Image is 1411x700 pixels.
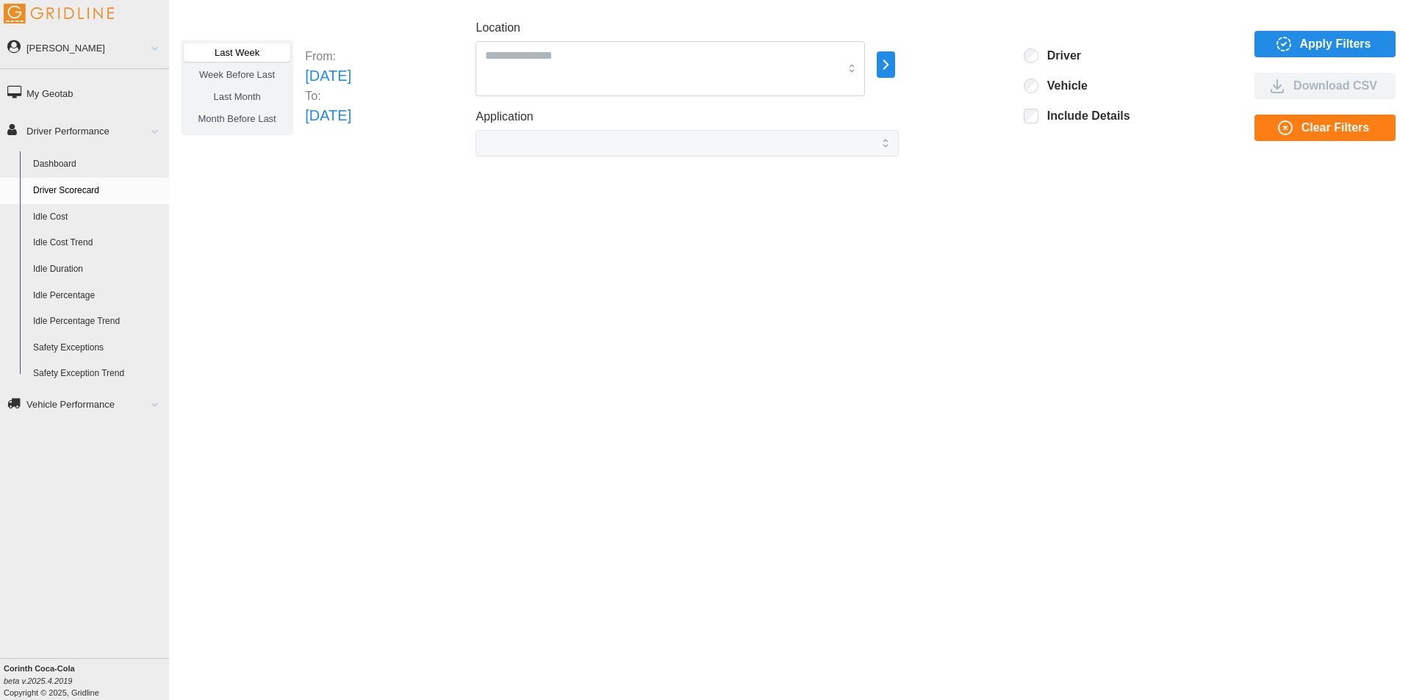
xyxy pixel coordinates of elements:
p: From: [305,48,351,65]
span: Week Before Last [199,69,275,80]
a: Idle Cost [26,204,169,231]
label: Include Details [1038,109,1130,123]
a: Dashboard [26,151,169,178]
button: Download CSV [1254,73,1396,99]
span: Last Week [215,47,259,58]
label: Application [475,108,533,126]
img: Gridline [4,4,114,24]
button: Clear Filters [1254,115,1396,141]
i: beta v.2025.4.2019 [4,676,72,685]
span: Last Month [213,91,260,102]
label: Location [475,19,520,37]
p: [DATE] [305,104,351,127]
p: To: [305,87,351,104]
span: Download CSV [1293,73,1377,98]
button: Apply Filters [1254,31,1396,57]
span: Apply Filters [1300,32,1371,57]
label: Driver [1038,48,1081,63]
a: Safety Exceptions [26,335,169,361]
span: Month Before Last [198,113,276,124]
b: Corinth Coca-Cola [4,664,75,673]
a: Idle Percentage [26,283,169,309]
label: Vehicle [1038,79,1088,93]
a: Driver Scorecard [26,178,169,204]
div: Copyright © 2025, Gridline [4,663,169,699]
a: Safety Exception Trend [26,361,169,387]
span: Clear Filters [1302,115,1369,140]
a: Idle Percentage Trend [26,308,169,335]
a: Idle Duration [26,256,169,283]
p: [DATE] [305,65,351,87]
a: Idle Cost Trend [26,230,169,256]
